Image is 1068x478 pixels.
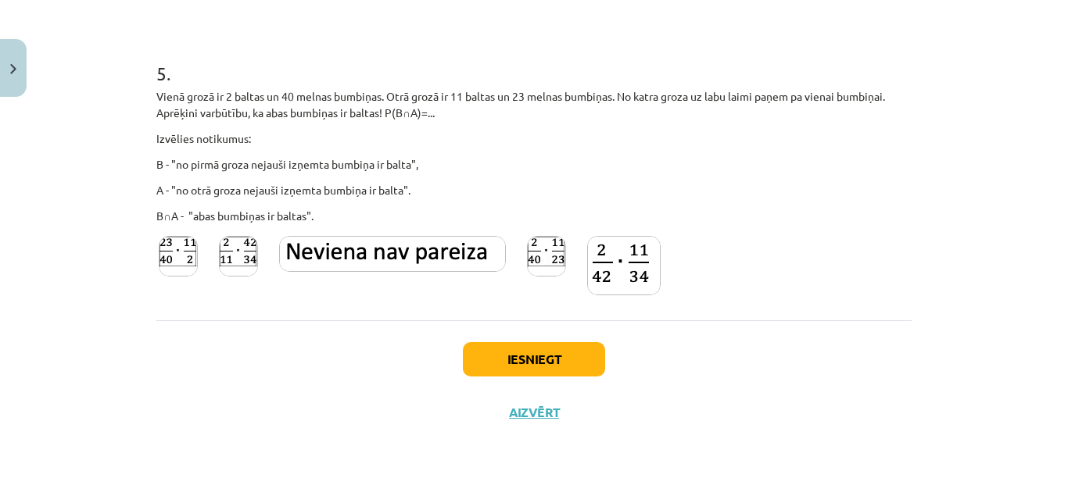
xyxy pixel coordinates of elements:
[156,156,912,173] p: B - "no pirmā groza nejauši izņemta bumbiņa ir balta",
[156,130,912,147] p: Izvēlies notikumus:
[587,236,661,295] img: Screenshot_2025-02-16_at_21.43.34.png
[527,236,566,276] img: image065.jpg
[156,182,912,198] p: A - "no otrā groza nejauši izņemta bumbiņa ir balta".
[156,35,912,84] h1: 5 .
[463,342,605,376] button: Iesniegt
[159,236,198,276] img: image069.jpg
[156,88,912,121] p: Vienā grozā ir 2 baltas un 40 melnas bumbiņas. Otrā grozā ir 11 baltas un 23 melnas bumbiņas. No ...
[10,64,16,74] img: icon-close-lesson-0947bae3869378f0d4975bcd49f059093ad1ed9edebbc8119c70593378902aed.svg
[156,208,912,224] p: B∩A - "abas bumbiņas ir baltas".
[219,236,258,276] img: image067.jpg
[279,236,506,272] img: Screenshot_2025-02-16_at_21.42.54.png
[504,405,564,420] button: Aizvērt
